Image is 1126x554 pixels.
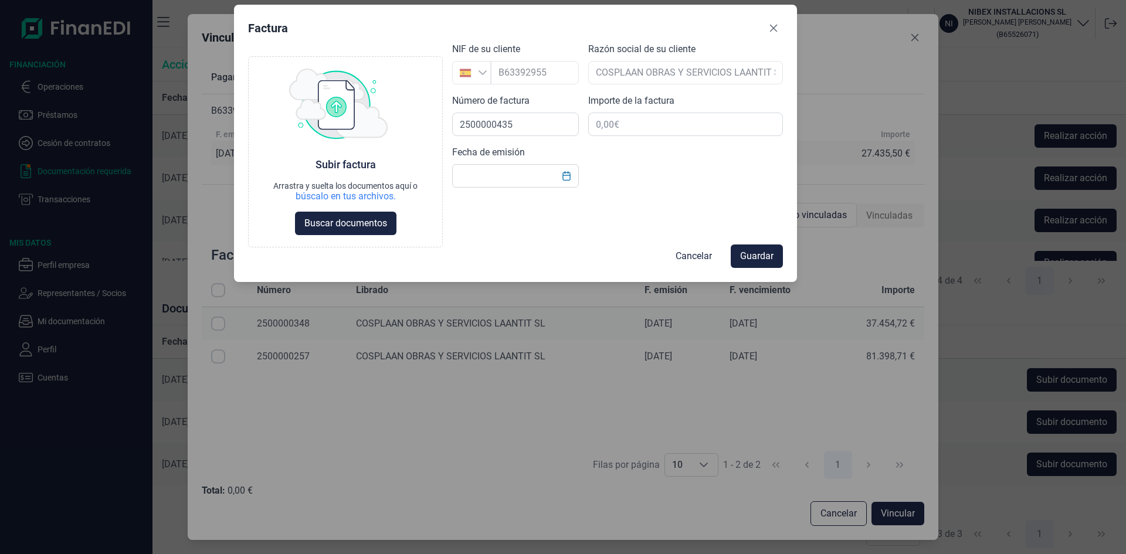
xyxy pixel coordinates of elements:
[273,191,418,202] div: búscalo en tus archivos.
[452,42,520,56] label: NIF de su cliente
[764,19,783,38] button: Close
[452,94,530,108] label: Número de factura
[666,244,721,268] button: Cancelar
[296,191,396,202] div: búscalo en tus archivos.
[289,69,388,139] img: upload img
[273,181,418,191] div: Arrastra y suelta los documentos aquí o
[555,165,578,186] button: Choose Date
[676,249,712,263] span: Cancelar
[478,62,490,84] div: Busque un NIF
[588,42,696,56] label: Razón social de su cliente
[316,158,376,172] div: Subir factura
[452,145,525,159] label: Fecha de emisión
[740,249,774,263] span: Guardar
[588,94,674,108] label: Importe de la factura
[248,20,288,36] div: Factura
[731,244,783,268] button: Guardar
[295,212,396,235] button: Buscar documentos
[588,113,783,136] input: 0,00€
[304,216,387,230] span: Buscar documentos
